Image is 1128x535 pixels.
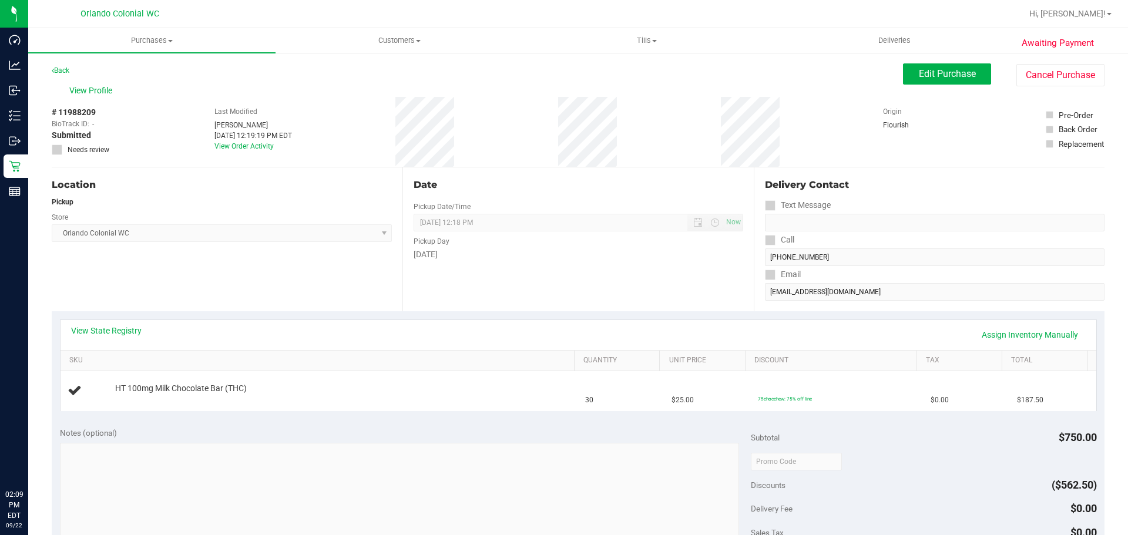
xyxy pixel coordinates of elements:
[9,59,21,71] inline-svg: Analytics
[1022,36,1094,50] span: Awaiting Payment
[751,504,793,513] span: Delivery Fee
[9,34,21,46] inline-svg: Dashboard
[5,489,23,521] p: 02:09 PM EDT
[1059,138,1104,150] div: Replacement
[523,35,770,46] span: Tills
[52,212,68,223] label: Store
[12,441,47,476] iframe: Resource center
[9,160,21,172] inline-svg: Retail
[276,35,522,46] span: Customers
[35,439,49,453] iframe: Resource center unread badge
[919,68,976,79] span: Edit Purchase
[583,356,655,365] a: Quantity
[9,186,21,197] inline-svg: Reports
[214,106,257,117] label: Last Modified
[931,395,949,406] span: $0.00
[974,325,1086,345] a: Assign Inventory Manually
[669,356,741,365] a: Unit Price
[523,28,770,53] a: Tills
[1059,109,1093,121] div: Pre-Order
[414,201,471,212] label: Pickup Date/Time
[69,356,569,365] a: SKU
[9,135,21,147] inline-svg: Outbound
[276,28,523,53] a: Customers
[52,119,89,129] span: BioTrack ID:
[1029,9,1106,18] span: Hi, [PERSON_NAME]!
[758,396,812,402] span: 75chocchew: 75% off line
[765,266,801,283] label: Email
[765,197,831,214] label: Text Message
[5,521,23,530] p: 09/22
[1059,431,1097,443] span: $750.00
[751,453,842,470] input: Promo Code
[71,325,142,337] a: View State Registry
[69,85,116,97] span: View Profile
[1011,356,1083,365] a: Total
[414,236,449,247] label: Pickup Day
[765,231,794,248] label: Call
[52,178,392,192] div: Location
[214,130,292,141] div: [DATE] 12:19:19 PM EDT
[52,129,91,142] span: Submitted
[672,395,694,406] span: $25.00
[68,144,109,155] span: Needs review
[1059,123,1097,135] div: Back Order
[765,178,1104,192] div: Delivery Contact
[765,248,1104,266] input: Format: (999) 999-9999
[92,119,94,129] span: -
[883,106,902,117] label: Origin
[214,142,274,150] a: View Order Activity
[115,383,247,394] span: HT 100mg Milk Chocolate Bar (THC)
[883,120,942,130] div: Flourish
[862,35,926,46] span: Deliveries
[28,35,276,46] span: Purchases
[214,120,292,130] div: [PERSON_NAME]
[903,63,991,85] button: Edit Purchase
[1017,395,1043,406] span: $187.50
[9,85,21,96] inline-svg: Inbound
[9,110,21,122] inline-svg: Inventory
[765,214,1104,231] input: Format: (999) 999-9999
[80,9,159,19] span: Orlando Colonial WC
[414,248,743,261] div: [DATE]
[585,395,593,406] span: 30
[60,428,117,438] span: Notes (optional)
[52,198,73,206] strong: Pickup
[1016,64,1104,86] button: Cancel Purchase
[1070,502,1097,514] span: $0.00
[52,66,69,75] a: Back
[754,356,912,365] a: Discount
[28,28,276,53] a: Purchases
[751,433,780,442] span: Subtotal
[52,106,96,119] span: # 11988209
[926,356,998,365] a: Tax
[771,28,1018,53] a: Deliveries
[414,178,743,192] div: Date
[1052,479,1097,491] span: ($562.50)
[751,475,785,496] span: Discounts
